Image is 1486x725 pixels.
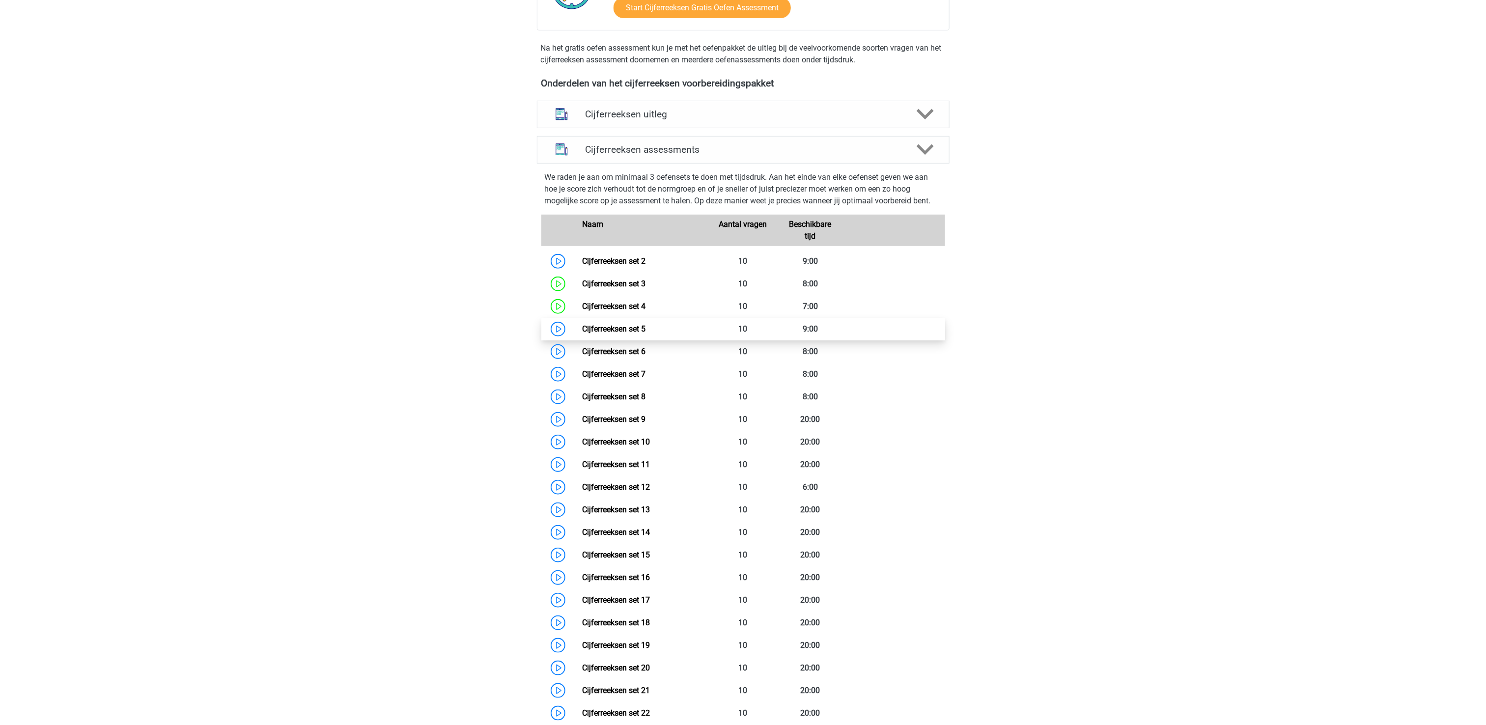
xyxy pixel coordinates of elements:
a: Cijferreeksen set 4 [582,302,645,311]
a: Cijferreeksen set 14 [582,528,650,537]
a: Cijferreeksen set 15 [582,550,650,559]
a: Cijferreeksen set 19 [582,641,650,650]
a: Cijferreeksen set 8 [582,392,645,401]
a: Cijferreeksen set 18 [582,618,650,627]
h4: Onderdelen van het cijferreeksen voorbereidingspakket [541,78,945,89]
div: Na het gratis oefen assessment kun je met het oefenpakket de uitleg bij de veelvoorkomende soorte... [537,42,950,66]
a: Cijferreeksen set 16 [582,573,650,582]
a: Cijferreeksen set 9 [582,415,645,424]
a: Cijferreeksen set 2 [582,256,645,266]
a: Cijferreeksen set 20 [582,663,650,672]
a: Cijferreeksen set 6 [582,347,645,356]
div: Beschikbare tijd [777,219,844,242]
a: Cijferreeksen set 21 [582,686,650,695]
a: uitleg Cijferreeksen uitleg [533,101,953,128]
a: assessments Cijferreeksen assessments [533,136,953,164]
a: Cijferreeksen set 17 [582,595,650,605]
h4: Cijferreeksen uitleg [586,109,901,120]
a: Cijferreeksen set 5 [582,324,645,334]
a: Cijferreeksen set 12 [582,482,650,492]
a: Cijferreeksen set 10 [582,437,650,446]
img: cijferreeksen uitleg [549,102,574,127]
a: Cijferreeksen set 3 [582,279,645,288]
a: Cijferreeksen set 13 [582,505,650,514]
div: Naam [575,219,709,242]
img: cijferreeksen assessments [549,137,574,162]
div: Aantal vragen [709,219,777,242]
p: We raden je aan om minimaal 3 oefensets te doen met tijdsdruk. Aan het einde van elke oefenset ge... [545,171,942,207]
a: Cijferreeksen set 7 [582,369,645,379]
h4: Cijferreeksen assessments [586,144,901,155]
a: Cijferreeksen set 22 [582,708,650,718]
a: Cijferreeksen set 11 [582,460,650,469]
